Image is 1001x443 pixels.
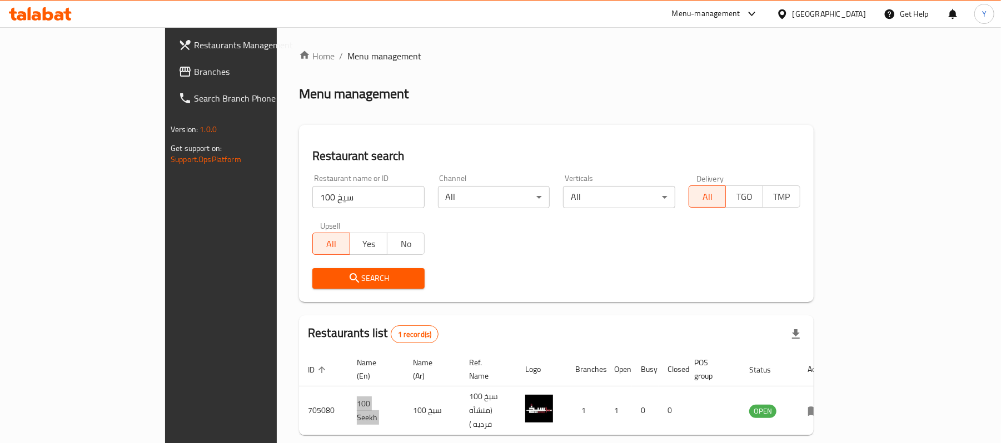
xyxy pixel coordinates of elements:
div: [GEOGRAPHIC_DATA] [793,8,866,20]
h2: Restaurants list [308,325,439,343]
td: 100 سيخ [404,386,460,435]
span: Status [749,363,785,376]
span: Search Branch Phone [194,92,323,105]
td: 0 [632,386,659,435]
span: Yes [355,236,383,252]
span: POS group [694,356,727,382]
label: Delivery [696,174,724,182]
button: Search [312,268,424,289]
img: 100 Seekh [525,395,553,422]
span: Search [321,271,415,285]
td: 1 [566,386,605,435]
div: Export file [783,321,809,348]
span: Name (En) [357,356,391,382]
button: Yes [350,233,387,255]
nav: breadcrumb [299,49,814,63]
span: Menu management [347,49,421,63]
span: 1.0.0 [200,122,217,137]
td: 100 سيخ (منشأه فرديه ) [460,386,516,435]
button: No [387,233,425,255]
button: All [312,233,350,255]
span: TMP [768,189,796,205]
th: Branches [566,353,605,386]
span: Get support on: [171,141,222,155]
span: Branches [194,65,323,78]
h2: Restaurant search [312,148,800,164]
span: OPEN [749,405,776,417]
table: enhanced table [299,353,837,435]
div: All [438,186,550,208]
td: 0 [659,386,685,435]
span: TGO [730,189,759,205]
span: Y [982,8,987,20]
input: Search for restaurant name or ID.. [312,186,424,208]
span: Ref. Name [469,356,503,382]
span: All [317,236,346,252]
label: Upsell [320,221,341,229]
div: Menu-management [672,7,740,21]
span: ID [308,363,329,376]
a: Support.OpsPlatform [171,152,241,167]
button: TGO [725,185,763,208]
td: 100 Seekh [348,386,404,435]
span: Name (Ar) [413,356,447,382]
button: TMP [763,185,800,208]
th: Closed [659,353,685,386]
h2: Menu management [299,85,409,103]
a: Search Branch Phone [170,85,332,112]
a: Restaurants Management [170,32,332,58]
span: Version: [171,122,198,137]
span: All [694,189,722,205]
div: All [563,186,675,208]
td: 1 [605,386,632,435]
th: Open [605,353,632,386]
a: Branches [170,58,332,85]
button: All [689,185,726,208]
th: Logo [516,353,566,386]
li: / [339,49,343,63]
span: No [392,236,420,252]
div: Menu [808,404,828,417]
th: Action [799,353,837,386]
span: Restaurants Management [194,38,323,52]
span: 1 record(s) [391,329,439,340]
th: Busy [632,353,659,386]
